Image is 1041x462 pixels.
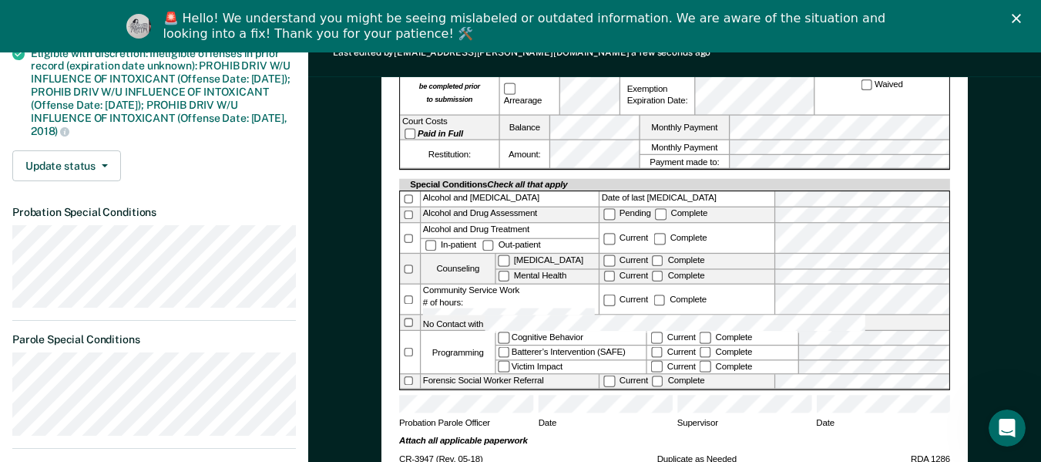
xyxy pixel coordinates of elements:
[405,128,416,140] input: Paid in Full
[651,332,663,344] input: Current
[602,234,650,244] label: Current
[399,418,533,436] span: Probation Parole Officer
[1012,14,1027,23] div: Close
[651,361,663,373] input: Current
[421,224,599,238] div: Alcohol and Drug Treatment
[603,271,615,282] input: Current
[602,271,650,281] label: Current
[418,128,463,138] strong: Paid in Full
[650,271,707,281] label: Complete
[496,255,599,269] label: [MEDICAL_DATA]
[603,255,615,267] input: Current
[12,150,121,181] button: Update status
[640,155,729,168] label: Payment made to:
[498,332,509,344] input: Cognitive Behavior
[700,361,711,373] input: Complete
[421,375,599,388] div: Forensic Social Worker Referral
[485,315,865,333] input: No Contact with
[599,192,774,207] label: Date of last [MEDICAL_DATA]
[700,346,711,358] input: Complete
[861,79,872,91] input: Waived
[652,271,663,282] input: Complete
[496,332,646,345] label: Cognitive Behavior
[12,333,296,346] dt: Parole Special Conditions
[31,125,69,137] span: 2018)
[603,295,615,306] input: Current
[859,79,905,91] label: Waived
[697,347,754,357] label: Complete
[126,14,151,39] img: Profile image for Kim
[603,233,615,244] input: Current
[602,209,653,219] label: Pending
[500,116,549,140] label: Balance
[650,347,698,357] label: Current
[502,83,557,106] label: Arrearage
[700,332,711,344] input: Complete
[421,285,599,314] div: Community Service Work # of hours:
[620,75,694,114] div: Exemption Expiration Date:
[640,140,729,153] label: Monthly Payment
[652,255,663,267] input: Complete
[654,295,666,306] input: Complete
[496,360,646,373] label: Victim Impact
[602,255,650,265] label: Current
[697,332,754,342] label: Complete
[425,240,436,251] input: In-patient
[421,332,495,374] div: Programming
[677,418,811,436] span: Supervisor
[652,295,708,305] div: Complete
[989,410,1026,447] iframe: Intercom live chat
[400,140,499,168] div: Restitution:
[651,346,663,358] input: Current
[416,69,482,103] strong: All exemptions must be completed prior to submission
[421,192,599,207] div: Alcohol and [MEDICAL_DATA]
[652,376,663,387] input: Complete
[603,209,615,221] input: Pending
[482,240,494,251] input: Out-patient
[631,47,710,58] span: a few seconds ago
[816,418,950,436] span: Date
[12,206,296,219] dt: Probation Special Conditions
[498,271,509,282] input: Mental Health
[498,255,509,267] input: [MEDICAL_DATA]
[421,255,495,284] div: Counseling
[602,295,650,305] label: Current
[400,116,499,140] div: Court Costs
[603,376,615,387] input: Current
[423,240,481,250] label: In-patient
[697,361,754,371] label: Complete
[421,208,599,223] div: Alcohol and Drug Assessment
[487,180,567,191] span: Check all that apply
[498,361,509,373] input: Victim Impact
[640,116,729,140] label: Monthly Payment
[31,47,296,138] div: Eligible with discretion: Ineligible offenses in prior record (expiration date unknown): PROHIB D...
[539,418,673,436] span: Date
[504,83,515,95] input: Arrearage
[496,270,599,285] label: Mental Health
[650,361,698,371] label: Current
[650,376,707,386] label: Complete
[496,346,646,359] label: Batterer’s Intervention (SAFE)
[498,346,509,358] input: Batterer’s Intervention (SAFE)
[500,140,549,168] label: Amount:
[408,179,569,191] div: Special Conditions
[602,376,650,386] label: Current
[650,255,707,265] label: Complete
[650,332,698,342] label: Current
[163,11,891,42] div: 🚨 Hello! We understand you might be seeing mislabeled or outdated information. We are aware of th...
[400,55,499,114] div: Supervision Fees Status
[653,234,709,244] label: Complete
[481,240,543,250] label: Out-patient
[655,209,667,221] input: Complete
[653,209,709,219] label: Complete
[399,436,528,446] strong: Attach all applicable paperwork
[421,315,949,330] label: No Contact with
[654,233,666,244] input: Complete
